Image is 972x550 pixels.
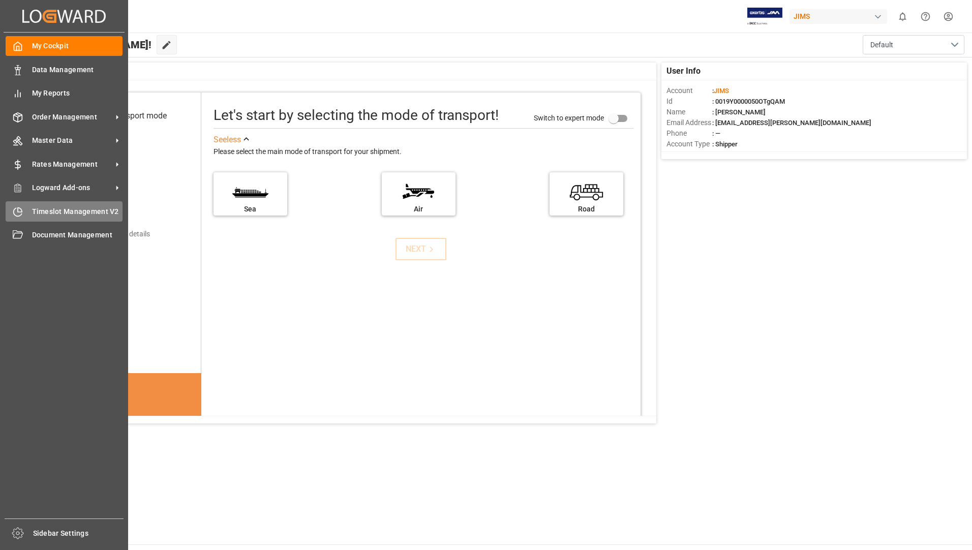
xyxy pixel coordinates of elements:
span: Default [870,40,893,50]
div: NEXT [406,243,437,255]
span: : — [712,130,720,137]
span: : [PERSON_NAME] [712,108,766,116]
div: Air [387,204,450,215]
span: : [EMAIL_ADDRESS][PERSON_NAME][DOMAIN_NAME] [712,119,871,127]
button: show 0 new notifications [891,5,914,28]
span: JIMS [714,87,729,95]
div: Sea [219,204,282,215]
a: My Cockpit [6,36,123,56]
span: Document Management [32,230,123,240]
span: Logward Add-ons [32,182,112,193]
img: Exertis%20JAM%20-%20Email%20Logo.jpg_1722504956.jpg [747,8,782,25]
span: Sidebar Settings [33,528,124,539]
span: : 0019Y0000050OTgQAM [712,98,785,105]
span: Master Data [32,135,112,146]
button: open menu [863,35,964,54]
span: Name [666,107,712,117]
span: Order Management [32,112,112,123]
span: Phone [666,128,712,139]
a: Timeslot Management V2 [6,201,123,221]
div: Road [555,204,618,215]
div: JIMS [789,9,887,24]
a: My Reports [6,83,123,103]
span: My Reports [32,88,123,99]
div: See less [214,134,241,146]
span: Rates Management [32,159,112,170]
button: NEXT [396,238,446,260]
div: Please select the main mode of transport for your shipment. [214,146,633,158]
span: : [712,87,729,95]
span: Email Address [666,117,712,128]
span: User Info [666,65,701,77]
button: Help Center [914,5,937,28]
span: Account [666,85,712,96]
a: Document Management [6,225,123,245]
span: Switch to expert mode [534,113,604,121]
div: Add shipping details [86,229,150,239]
div: Let's start by selecting the mode of transport! [214,105,499,126]
span: : Shipper [712,140,738,148]
span: Id [666,96,712,107]
span: Hello [PERSON_NAME]! [42,35,151,54]
button: JIMS [789,7,891,26]
span: Timeslot Management V2 [32,206,123,217]
a: Data Management [6,59,123,79]
span: Account Type [666,139,712,149]
span: Data Management [32,65,123,75]
span: My Cockpit [32,41,123,51]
